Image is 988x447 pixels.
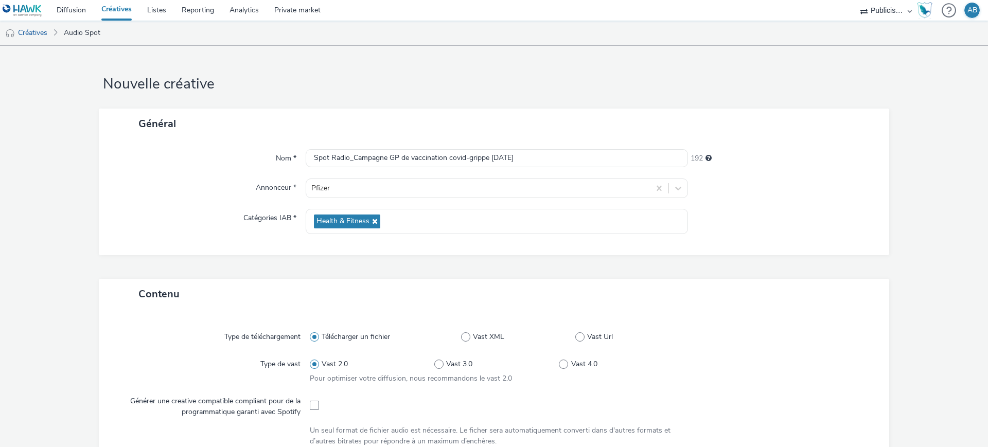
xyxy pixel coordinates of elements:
input: Nom [306,149,688,167]
label: Type de téléchargement [220,328,305,342]
span: Vast XML [473,332,504,342]
img: Hawk Academy [917,2,932,19]
span: Vast 2.0 [322,359,348,369]
div: AB [967,3,977,18]
a: Hawk Academy [917,2,937,19]
span: Général [138,117,176,131]
span: Vast 3.0 [446,359,472,369]
a: Audio Spot [59,21,105,45]
img: undefined Logo [3,4,42,17]
div: 255 caractères maximum [705,153,712,164]
label: Générer une creative compatible compliant pour de la programmatique garanti avec Spotify [117,392,305,417]
span: Pour optimiser votre diffusion, nous recommandons le vast 2.0 [310,373,512,383]
h1: Nouvelle créative [99,75,889,94]
label: Annonceur * [252,178,301,193]
div: Un seul format de fichier audio est nécessaire. Le ficher sera automatiquement converti dans d'au... [310,425,684,446]
span: Contenu [138,287,180,301]
span: 192 [691,153,703,164]
label: Catégories IAB * [239,209,301,223]
span: Health & Fitness [316,217,369,226]
label: Nom * [272,149,301,164]
span: Vast Url [587,332,613,342]
img: audio [5,28,15,39]
label: Type de vast [256,355,305,369]
span: Télécharger un fichier [322,332,390,342]
span: Vast 4.0 [571,359,597,369]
